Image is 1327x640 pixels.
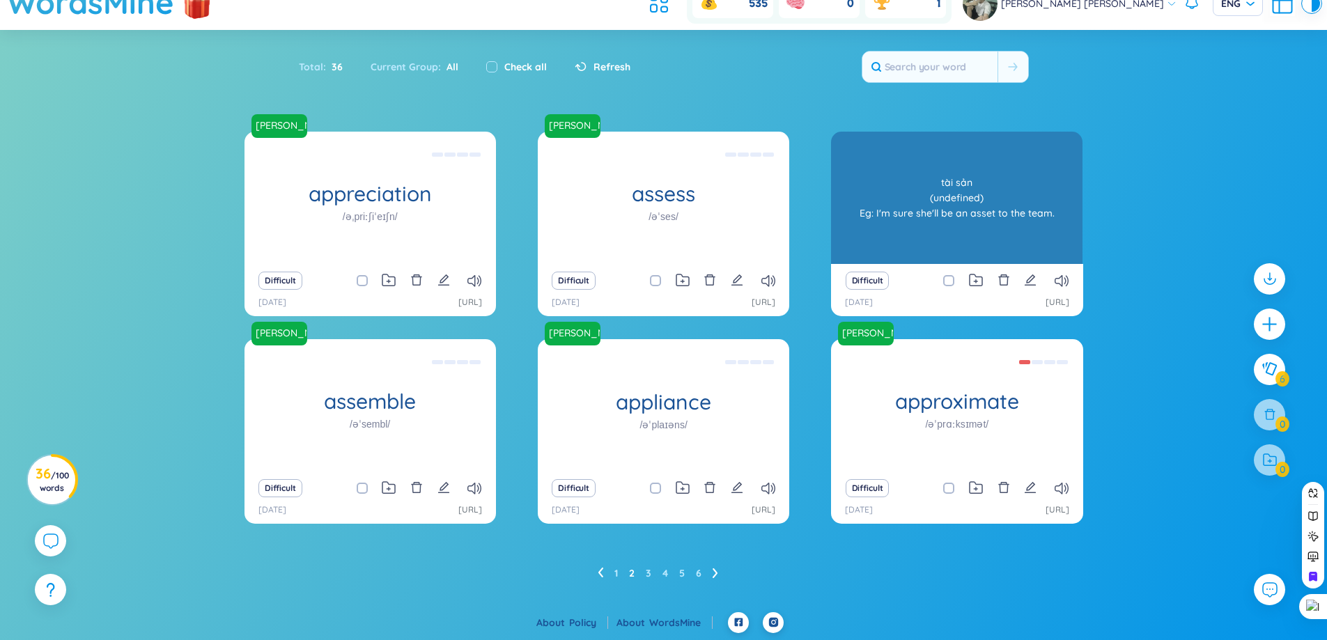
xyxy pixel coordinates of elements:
a: [PERSON_NAME] [251,322,313,345]
a: [URL] [752,296,775,309]
button: Difficult [258,272,302,290]
a: [PERSON_NAME] [838,322,899,345]
a: 2 [629,563,635,584]
span: delete [998,274,1010,286]
p: [DATE] [258,296,286,309]
div: Current Group : [357,52,472,81]
h1: assemble [245,389,496,414]
a: [PERSON_NAME] [543,326,602,340]
a: [PERSON_NAME] [545,322,606,345]
span: edit [437,274,450,286]
span: delete [410,274,423,286]
button: delete [704,478,716,498]
div: About [536,615,608,630]
a: [PERSON_NAME] [250,118,309,132]
li: 2 [629,562,635,584]
button: Difficult [258,479,302,497]
h1: appliance [538,389,789,414]
a: [PERSON_NAME] [543,118,602,132]
h1: /əˌpriːʃiˈeɪʃn/ [343,209,398,224]
a: Policy [569,616,608,629]
a: [PERSON_NAME] [837,326,895,340]
a: [URL] [752,504,775,517]
a: WordsMine [649,616,713,629]
span: delete [704,481,716,494]
span: delete [998,481,1010,494]
a: [PERSON_NAME] [545,114,606,138]
button: delete [410,271,423,290]
div: tài sản (undefined) Eg: I'm sure she'll be an asset to the team. [838,135,1076,260]
a: 3 [646,563,651,584]
button: edit [731,478,743,498]
button: delete [998,271,1010,290]
span: delete [410,481,423,494]
a: 6 [696,563,701,584]
button: edit [731,271,743,290]
h1: /əˈplaɪəns/ [639,416,687,432]
div: About [616,615,713,630]
p: [DATE] [845,504,873,517]
h1: approximate [831,389,1082,414]
button: Difficult [552,272,596,290]
span: edit [731,274,743,286]
p: [DATE] [258,504,286,517]
span: edit [731,481,743,494]
h1: /əˈsembl/ [350,416,390,432]
li: 1 [614,562,618,584]
h1: appreciation [245,182,496,206]
h1: /əˈses/ [649,209,678,224]
button: delete [410,478,423,498]
a: 1 [614,563,618,584]
div: Total : [299,52,357,81]
span: 36 [326,59,343,75]
li: 4 [662,562,668,584]
p: [DATE] [845,296,873,309]
button: edit [1024,271,1037,290]
button: delete [998,478,1010,498]
p: [DATE] [552,504,580,517]
button: edit [437,271,450,290]
span: edit [1024,481,1037,494]
a: [URL] [1046,504,1069,517]
li: 5 [679,562,685,584]
a: 5 [679,563,685,584]
li: Next Page [713,562,718,584]
a: [PERSON_NAME] [250,326,309,340]
a: [URL] [458,504,482,517]
label: Check all [504,59,547,75]
span: Refresh [593,59,630,75]
span: delete [704,274,716,286]
span: All [441,61,458,73]
button: delete [704,271,716,290]
li: Previous Page [598,562,603,584]
button: Difficult [846,479,890,497]
h1: /əˈprɑːksɪmət/ [925,416,988,432]
a: 4 [662,563,668,584]
h1: assess [538,182,789,206]
span: edit [1024,274,1037,286]
h3: 36 [36,468,69,493]
span: / 100 words [40,470,69,493]
p: [DATE] [552,296,580,309]
input: Search your word [862,52,998,82]
button: edit [437,478,450,498]
a: [PERSON_NAME] [251,114,313,138]
a: [URL] [458,296,482,309]
button: edit [1024,478,1037,498]
button: Difficult [552,479,596,497]
a: [URL] [1046,296,1069,309]
button: Difficult [846,272,890,290]
span: plus [1261,315,1278,333]
span: edit [437,481,450,494]
li: 3 [646,562,651,584]
li: 6 [696,562,701,584]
